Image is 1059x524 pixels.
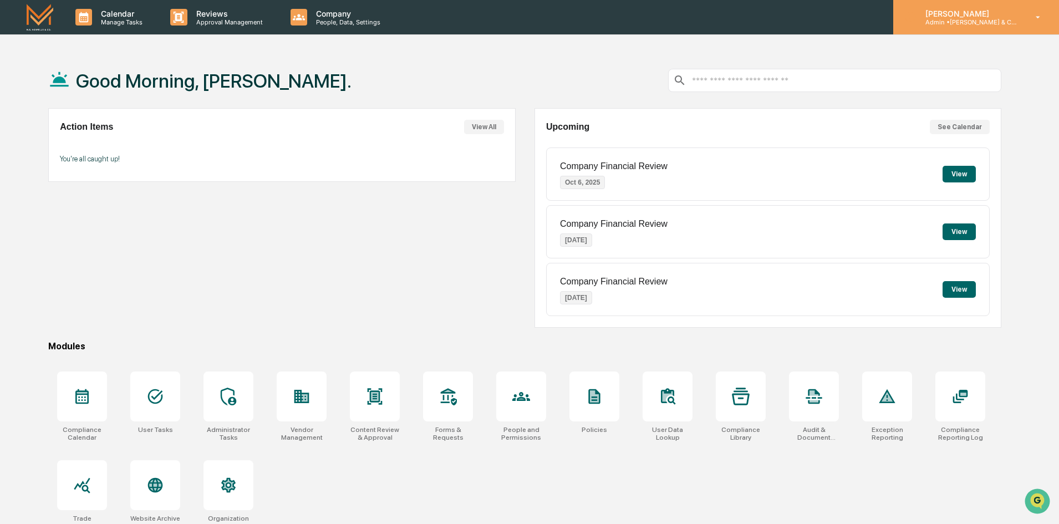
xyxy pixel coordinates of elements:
[11,162,20,171] div: 🔎
[943,166,976,182] button: View
[92,9,148,18] p: Calendar
[943,281,976,298] button: View
[917,9,1020,18] p: [PERSON_NAME]
[930,120,990,134] button: See Calendar
[38,85,182,96] div: Start new chat
[27,4,53,30] img: logo
[11,141,20,150] div: 🖐️
[546,122,589,132] h2: Upcoming
[57,426,107,441] div: Compliance Calendar
[22,161,70,172] span: Data Lookup
[7,156,74,176] a: 🔎Data Lookup
[560,161,668,171] p: Company Financial Review
[496,426,546,441] div: People and Permissions
[91,140,138,151] span: Attestations
[110,188,134,196] span: Pylon
[60,122,113,132] h2: Action Items
[11,23,202,41] p: How can we help?
[22,140,72,151] span: Preclearance
[560,176,605,189] p: Oct 6, 2025
[7,135,76,155] a: 🖐️Preclearance
[464,120,504,134] button: View All
[560,219,668,229] p: Company Financial Review
[560,277,668,287] p: Company Financial Review
[189,88,202,101] button: Start new chat
[560,233,592,247] p: [DATE]
[78,187,134,196] a: Powered byPylon
[187,18,268,26] p: Approval Management
[48,341,1001,352] div: Modules
[11,85,31,105] img: 1746055101610-c473b297-6a78-478c-a979-82029cc54cd1
[203,426,253,441] div: Administrator Tasks
[862,426,912,441] div: Exception Reporting
[789,426,839,441] div: Audit & Document Logs
[80,141,89,150] div: 🗄️
[92,18,148,26] p: Manage Tasks
[130,515,180,522] div: Website Archive
[560,291,592,304] p: [DATE]
[582,426,607,434] div: Policies
[643,426,693,441] div: User Data Lookup
[943,223,976,240] button: View
[716,426,766,441] div: Compliance Library
[350,426,400,441] div: Content Review & Approval
[76,70,352,92] h1: Good Morning, [PERSON_NAME].
[76,135,142,155] a: 🗄️Attestations
[38,96,140,105] div: We're available if you need us!
[307,9,386,18] p: Company
[60,155,503,163] p: You're all caught up!
[138,426,173,434] div: User Tasks
[423,426,473,441] div: Forms & Requests
[917,18,1020,26] p: Admin • [PERSON_NAME] & Co. - BD
[935,426,985,441] div: Compliance Reporting Log
[277,426,327,441] div: Vendor Management
[187,9,268,18] p: Reviews
[307,18,386,26] p: People, Data, Settings
[1024,487,1053,517] iframe: Open customer support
